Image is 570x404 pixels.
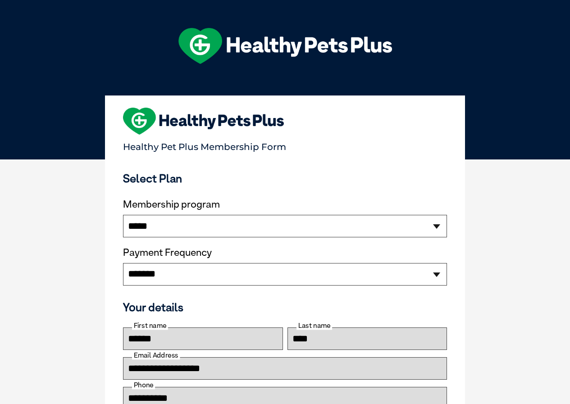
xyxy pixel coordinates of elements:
label: Email Address [132,351,180,359]
label: Phone [132,381,155,389]
h3: Select Plan [123,172,447,185]
img: heart-shape-hpp-logo-large.png [123,108,284,135]
label: Last name [296,322,332,330]
h3: Your details [123,300,447,314]
label: Payment Frequency [123,247,212,259]
img: hpp-logo-landscape-green-white.png [178,28,392,64]
p: Healthy Pet Plus Membership Form [123,137,447,152]
label: First name [132,322,168,330]
label: Membership program [123,199,447,210]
